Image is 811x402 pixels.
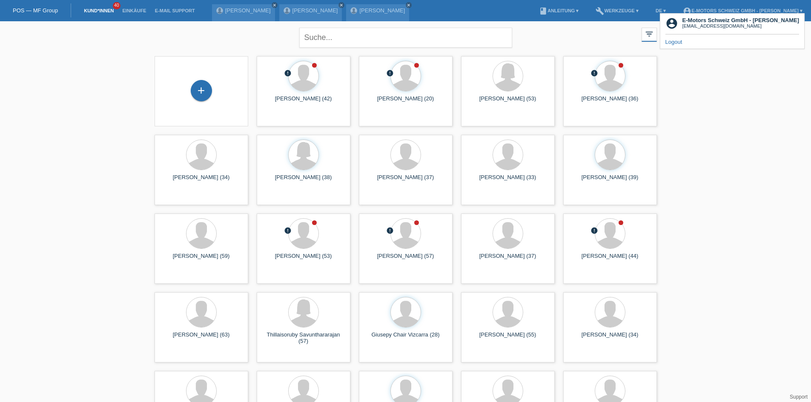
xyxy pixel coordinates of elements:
[407,3,411,7] i: close
[535,8,583,13] a: bookAnleitung ▾
[161,174,241,188] div: [PERSON_NAME] (34)
[339,3,344,7] i: close
[338,2,344,8] a: close
[359,7,405,14] a: [PERSON_NAME]
[406,2,412,8] a: close
[264,253,344,266] div: [PERSON_NAME] (53)
[264,174,344,188] div: [PERSON_NAME] (38)
[590,69,598,77] i: error
[264,95,344,109] div: [PERSON_NAME] (42)
[651,8,670,13] a: DE ▾
[790,394,808,400] a: Support
[13,7,58,14] a: POS — MF Group
[590,227,598,234] i: error
[468,95,548,109] div: [PERSON_NAME] (53)
[118,8,150,13] a: Einkäufe
[539,7,547,15] i: book
[665,17,678,30] i: account_circle
[386,69,394,78] div: Unbestätigt, in Bearbeitung
[366,253,446,266] div: [PERSON_NAME] (57)
[299,28,512,48] input: Suche...
[284,227,292,234] i: error
[161,253,241,266] div: [PERSON_NAME] (59)
[272,3,277,7] i: close
[570,253,650,266] div: [PERSON_NAME] (44)
[645,29,654,39] i: filter_list
[366,174,446,188] div: [PERSON_NAME] (37)
[570,331,650,345] div: [PERSON_NAME] (34)
[113,2,120,9] span: 40
[366,331,446,345] div: Giusepy Chair Vizcarra (28)
[191,83,212,98] div: Kund*in hinzufügen
[386,69,394,77] i: error
[161,331,241,345] div: [PERSON_NAME] (63)
[225,7,271,14] a: [PERSON_NAME]
[591,8,643,13] a: buildWerkzeuge ▾
[284,227,292,236] div: Unbestätigt, in Bearbeitung
[590,227,598,236] div: Unbestätigt, in Bearbeitung
[284,69,292,77] i: error
[386,227,394,236] div: Unbestätigt, in Bearbeitung
[570,174,650,188] div: [PERSON_NAME] (39)
[682,17,799,23] b: E-Motors Schweiz GmbH - [PERSON_NAME]
[683,7,691,15] i: account_circle
[468,331,548,345] div: [PERSON_NAME] (55)
[264,331,344,345] div: Thillaisoruby Savunthararajan (57)
[468,253,548,266] div: [PERSON_NAME] (37)
[665,39,682,45] a: Logout
[596,7,604,15] i: build
[570,95,650,109] div: [PERSON_NAME] (36)
[590,69,598,78] div: Unbestätigt, in Bearbeitung
[151,8,199,13] a: E-Mail Support
[386,227,394,234] i: error
[468,174,548,188] div: [PERSON_NAME] (33)
[679,8,807,13] a: account_circleE-Motors Schweiz GmbH - [PERSON_NAME] ▾
[272,2,278,8] a: close
[682,23,799,29] div: [EMAIL_ADDRESS][DOMAIN_NAME]
[366,95,446,109] div: [PERSON_NAME] (20)
[284,69,292,78] div: Unbestätigt, in Bearbeitung
[80,8,118,13] a: Kund*innen
[292,7,338,14] a: [PERSON_NAME]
